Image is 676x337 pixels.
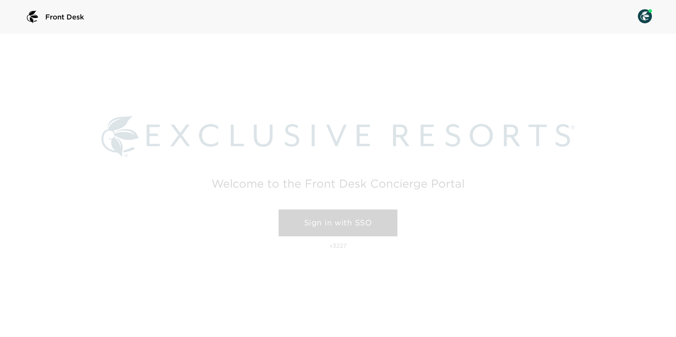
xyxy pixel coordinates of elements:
[24,8,41,25] img: logo
[330,242,347,249] p: v3227
[638,9,652,23] img: User
[211,178,465,189] h2: Welcome to the Front Desk Concierge Portal
[45,12,84,22] span: Front Desk
[101,116,575,157] img: Exclusive Resorts logo
[279,209,397,236] a: Sign in with SSO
